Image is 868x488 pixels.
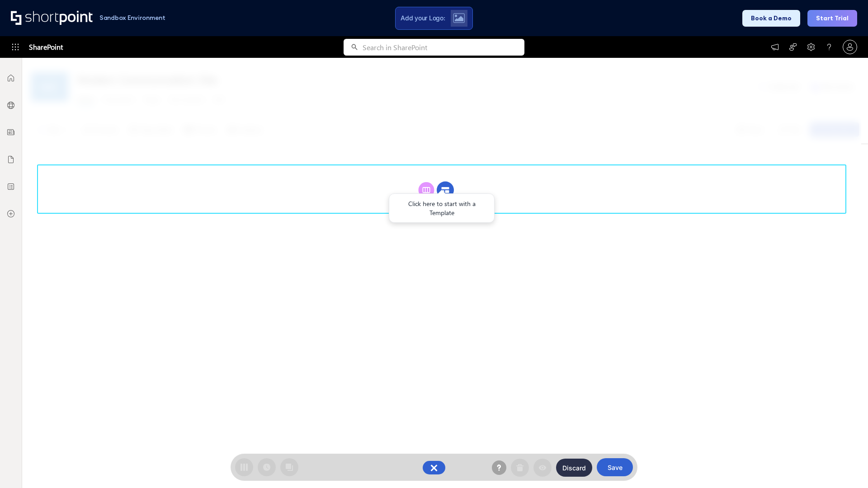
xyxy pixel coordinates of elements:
img: Upload logo [453,13,465,23]
h1: Sandbox Environment [99,15,165,20]
button: Discard [556,459,592,477]
button: Book a Demo [742,10,800,27]
span: SharePoint [29,36,63,58]
span: Add your Logo: [401,14,445,22]
button: Save [597,458,633,476]
button: Start Trial [807,10,857,27]
input: Search in SharePoint [363,39,524,56]
iframe: Chat Widget [823,445,868,488]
